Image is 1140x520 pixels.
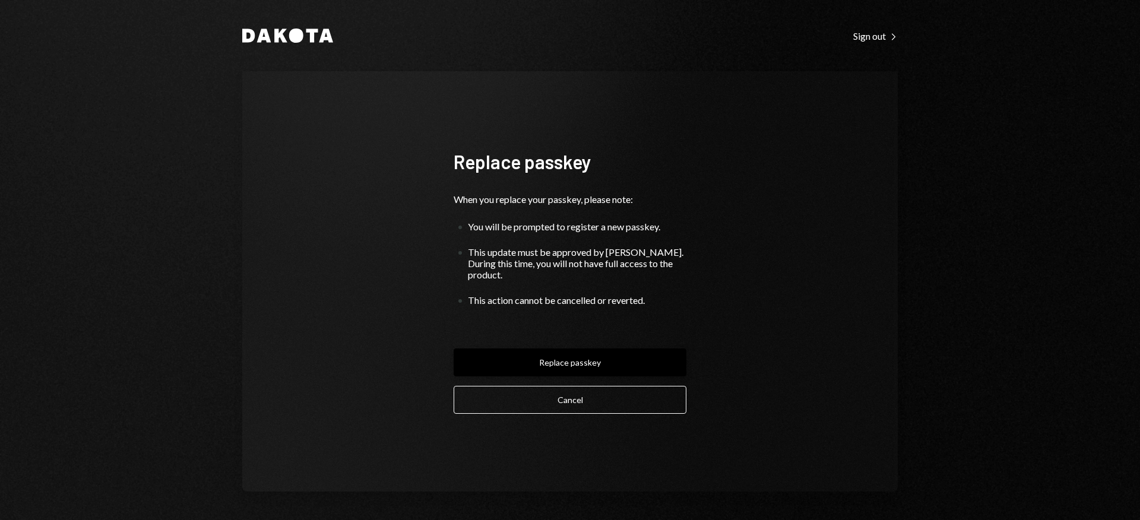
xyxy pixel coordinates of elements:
[853,29,898,42] a: Sign out
[454,386,686,414] button: Cancel
[853,30,898,42] div: Sign out
[468,294,686,306] div: This action cannot be cancelled or reverted.
[454,348,686,376] button: Replace passkey
[468,221,686,232] div: You will be prompted to register a new passkey.
[454,150,686,173] h1: Replace passkey
[468,246,686,280] div: This update must be approved by [PERSON_NAME]. During this time, you will not have full access to...
[454,192,686,207] div: When you replace your passkey, please note:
